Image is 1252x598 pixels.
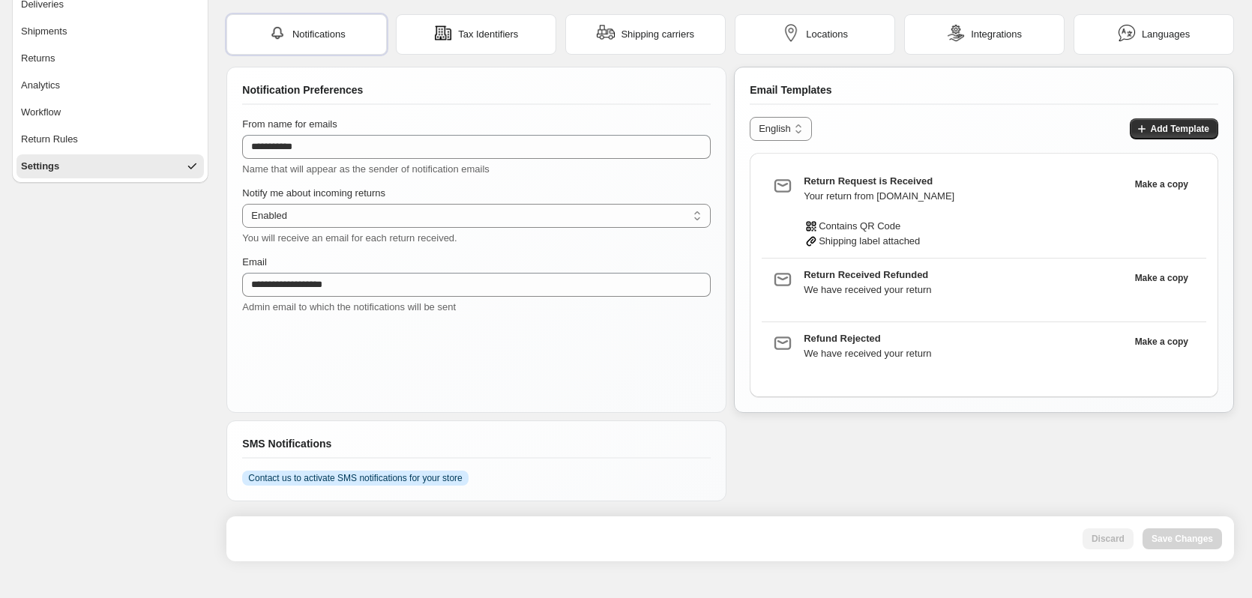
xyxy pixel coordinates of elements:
[242,301,456,312] span: Admin email to which the notifications will be sent
[16,19,204,43] button: Shipments
[242,232,457,244] span: You will receive an email for each return received.
[21,159,59,174] span: Settings
[16,127,204,151] button: Return Rules
[804,219,1125,234] div: Contains QR Code
[804,174,1125,189] h3: Return Request is Received
[292,27,346,42] span: Notifications
[804,346,1125,361] div: We have received your return
[16,100,204,124] button: Workflow
[804,331,1125,346] h3: Refund Rejected
[16,73,204,97] button: Analytics
[1151,123,1209,135] span: Add Template
[804,234,1125,249] div: Shipping label attached
[804,268,1125,283] h3: Return Received Refunded
[804,189,1125,204] div: Your return from [DOMAIN_NAME]
[1142,27,1190,42] span: Languages
[1126,174,1197,195] button: Clone the template
[806,27,848,42] span: Locations
[16,154,204,178] button: Settings
[16,46,204,70] button: Returns
[21,24,67,39] span: Shipments
[242,118,337,130] span: From name for emails
[1135,272,1188,284] span: Make a copy
[458,27,518,42] span: Tax Identifiers
[21,105,61,120] span: Workflow
[21,51,55,66] span: Returns
[1130,118,1218,139] button: Add Template
[971,27,1022,42] span: Integrations
[242,187,385,199] span: Notify me about incoming returns
[621,27,694,42] span: Shipping carriers
[242,436,711,459] div: SMS Notifications
[1135,178,1188,190] span: Make a copy
[1135,336,1188,348] span: Make a copy
[804,283,1125,298] div: We have received your return
[750,82,1218,105] div: Email Templates
[248,472,462,484] span: Contact us to activate SMS notifications for your store
[21,132,78,147] span: Return Rules
[1126,268,1197,289] button: Clone the template
[242,82,711,105] div: Notification Preferences
[1126,331,1197,352] button: Clone the template
[242,163,490,175] span: Name that will appear as the sender of notification emails
[242,256,267,268] span: Email
[21,78,60,93] span: Analytics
